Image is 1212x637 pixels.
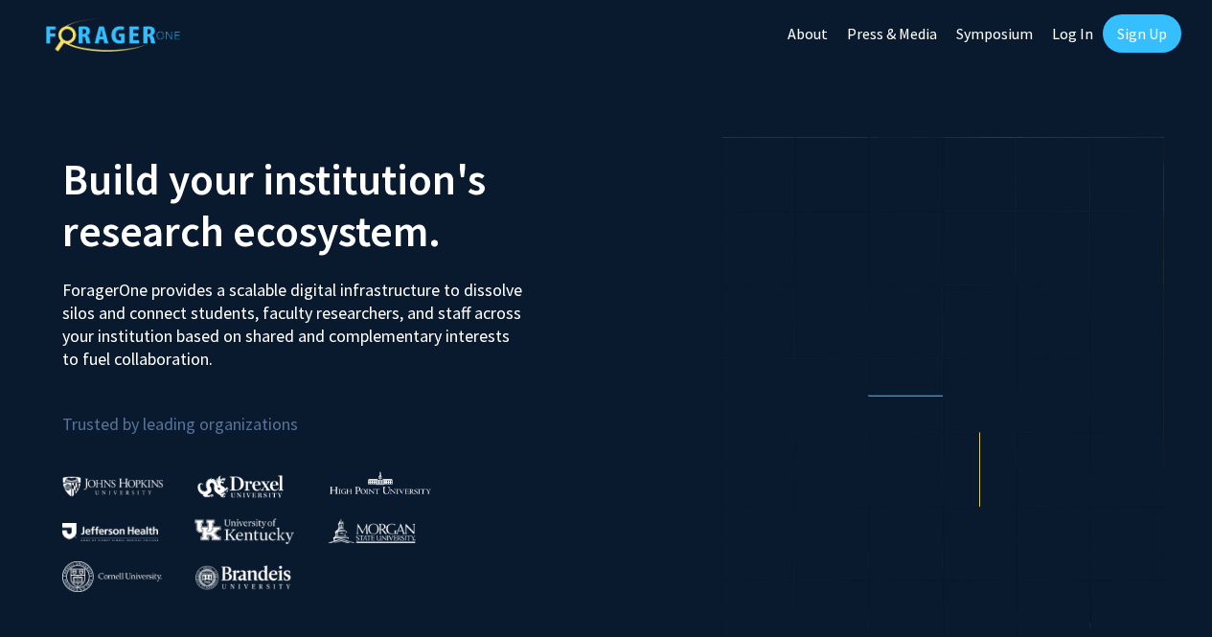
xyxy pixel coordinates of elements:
[62,264,528,371] p: ForagerOne provides a scalable digital infrastructure to dissolve silos and connect students, fac...
[62,476,164,496] img: Johns Hopkins University
[62,561,162,593] img: Cornell University
[197,475,284,497] img: Drexel University
[46,18,180,52] img: ForagerOne Logo
[194,518,294,544] img: University of Kentucky
[62,153,592,257] h2: Build your institution's research ecosystem.
[62,523,158,541] img: Thomas Jefferson University
[330,471,431,494] img: High Point University
[62,386,592,439] p: Trusted by leading organizations
[1103,14,1181,53] a: Sign Up
[195,565,291,589] img: Brandeis University
[328,518,416,543] img: Morgan State University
